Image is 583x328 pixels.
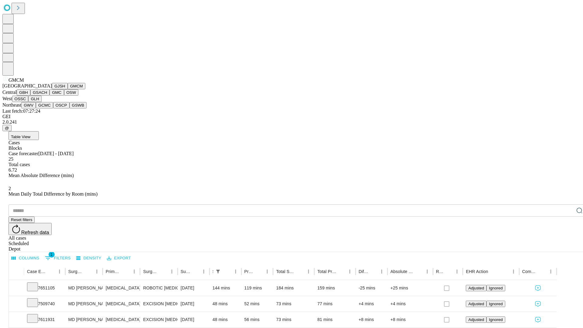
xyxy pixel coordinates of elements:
button: GLH [28,96,41,102]
span: Table View [11,135,30,139]
span: GMCM [9,77,24,83]
span: 1 [49,251,55,258]
button: Sort [296,267,304,276]
button: GBH [17,89,30,96]
span: West [2,96,12,101]
button: Expand [12,283,21,294]
button: Expand [12,299,21,309]
span: @ [5,126,9,130]
div: [DATE] [181,280,206,296]
button: Sort [121,267,130,276]
button: Ignored [486,301,505,307]
div: GEI [2,114,581,119]
span: Central [2,90,17,95]
div: Predicted In Room Duration [244,269,254,274]
button: Menu [423,267,431,276]
button: Menu [509,267,518,276]
button: GCMC [36,102,53,108]
span: 25 [9,156,13,162]
div: +25 mins [390,280,430,296]
div: ROBOTIC [MEDICAL_DATA] REPAIR [MEDICAL_DATA] INITIAL [143,280,174,296]
span: 6.72 [9,167,17,173]
span: Total cases [9,162,30,167]
button: GSACH [30,89,49,96]
div: Surgery Name [143,269,158,274]
button: Sort [223,267,231,276]
button: Menu [453,267,461,276]
div: EXCISION [MEDICAL_DATA] LESION EXCEPT [MEDICAL_DATA] TRUNK ETC 3.1 TO 4 CM [143,312,174,327]
div: +4 mins [390,296,430,312]
button: GJSH [52,83,68,89]
div: [DATE] [181,296,206,312]
button: GWV [21,102,36,108]
button: Density [75,254,103,263]
div: 2.0.241 [2,119,581,125]
button: Reset filters [9,217,35,223]
div: +8 mins [390,312,430,327]
div: 144 mins [213,280,238,296]
button: Sort [84,267,93,276]
div: 81 mins [317,312,353,327]
button: OSCP [53,102,70,108]
div: 73 mins [276,296,311,312]
div: EHR Action [466,269,488,274]
div: 119 mins [244,280,270,296]
button: Sort [337,267,346,276]
button: Expand [12,315,21,325]
div: Total Predicted Duration [317,269,336,274]
div: 7509740 [27,296,62,312]
button: Sort [369,267,377,276]
span: Refresh data [21,230,49,235]
span: Adjusted [468,286,484,290]
button: Menu [346,267,354,276]
button: Adjusted [466,285,486,291]
button: @ [2,125,12,131]
button: Show filters [214,267,222,276]
div: 184 mins [276,280,311,296]
button: Sort [444,267,453,276]
div: 7651105 [27,280,62,296]
button: Menu [55,267,64,276]
button: Sort [489,267,497,276]
button: Menu [93,267,101,276]
button: Sort [191,267,199,276]
span: Last fetch: 07:27:24 [2,108,40,114]
div: Total Scheduled Duration [276,269,295,274]
div: [MEDICAL_DATA] [106,296,137,312]
button: Show filters [43,253,72,263]
div: Surgeon Name [68,269,84,274]
div: 7611931 [27,312,62,327]
div: 48 mins [213,296,238,312]
button: Sort [538,267,547,276]
button: OSW [64,89,79,96]
div: MD [PERSON_NAME] [PERSON_NAME] Md [68,312,100,327]
div: 77 mins [317,296,353,312]
span: [GEOGRAPHIC_DATA] [2,83,52,88]
div: +4 mins [359,296,384,312]
div: 73 mins [276,312,311,327]
div: Resolved in EHR [436,269,444,274]
button: Export [105,254,132,263]
span: Mean Absolute Difference (mins) [9,173,74,178]
div: Primary Service [106,269,121,274]
span: Mean Daily Total Difference by Room (mins) [9,191,97,196]
div: [MEDICAL_DATA] [106,312,137,327]
div: MD [PERSON_NAME] [PERSON_NAME] Md [68,296,100,312]
button: Sort [414,267,423,276]
div: Absolute Difference [390,269,414,274]
button: Refresh data [9,223,52,235]
button: Menu [304,267,313,276]
button: Adjusted [466,301,486,307]
div: Surgery Date [181,269,190,274]
div: -25 mins [359,280,384,296]
span: Ignored [489,302,503,306]
button: Sort [159,267,168,276]
button: Menu [168,267,176,276]
div: 159 mins [317,280,353,296]
button: GMCM [68,83,85,89]
button: Ignored [486,316,505,323]
div: 56 mins [244,312,270,327]
div: Difference [359,269,368,274]
span: Reset filters [11,217,32,222]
